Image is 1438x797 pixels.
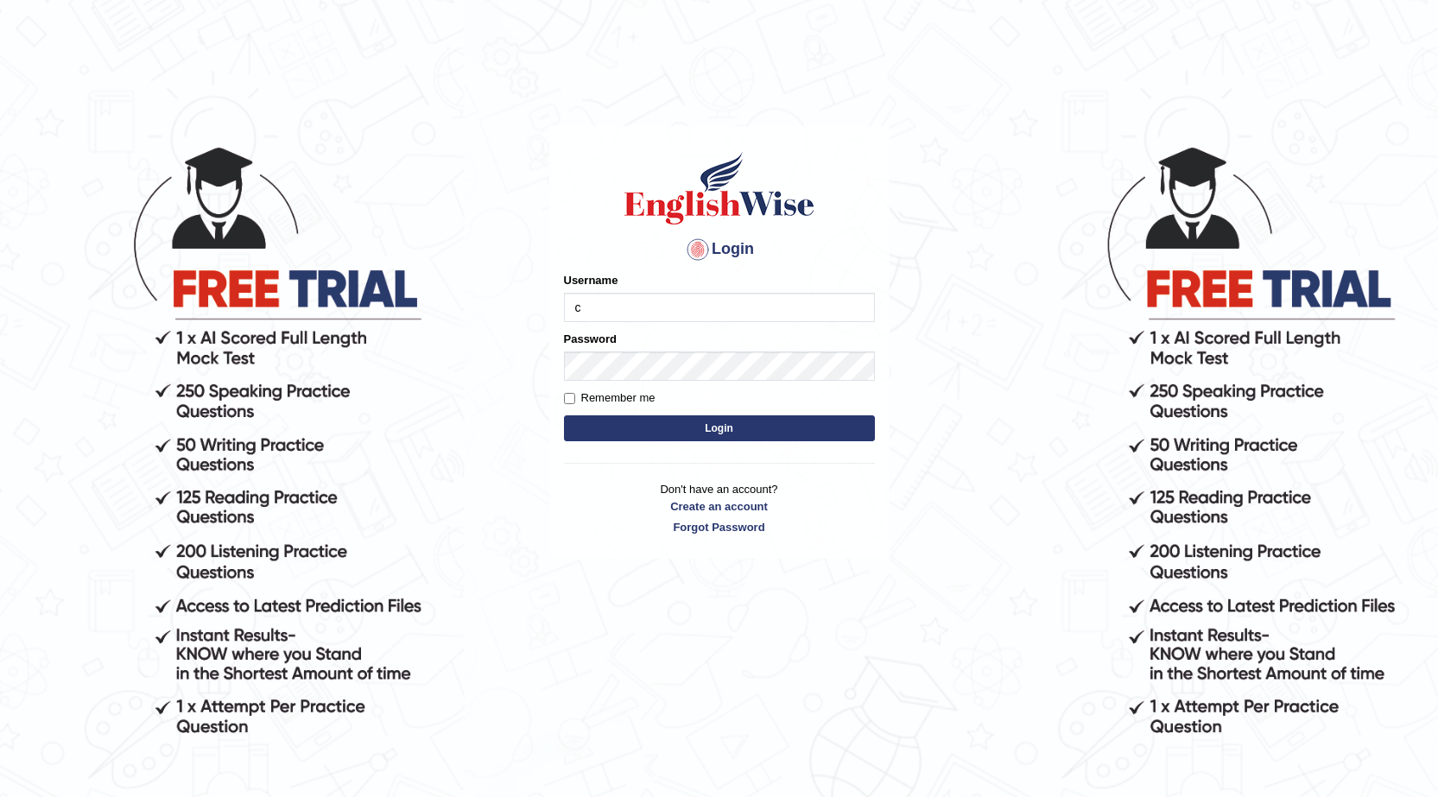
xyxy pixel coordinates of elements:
[564,331,617,347] label: Password
[564,393,575,404] input: Remember me
[564,519,875,535] a: Forgot Password
[564,236,875,263] h4: Login
[564,389,656,407] label: Remember me
[564,272,618,288] label: Username
[564,481,875,534] p: Don't have an account?
[564,498,875,515] a: Create an account
[621,149,818,227] img: Logo of English Wise sign in for intelligent practice with AI
[564,415,875,441] button: Login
